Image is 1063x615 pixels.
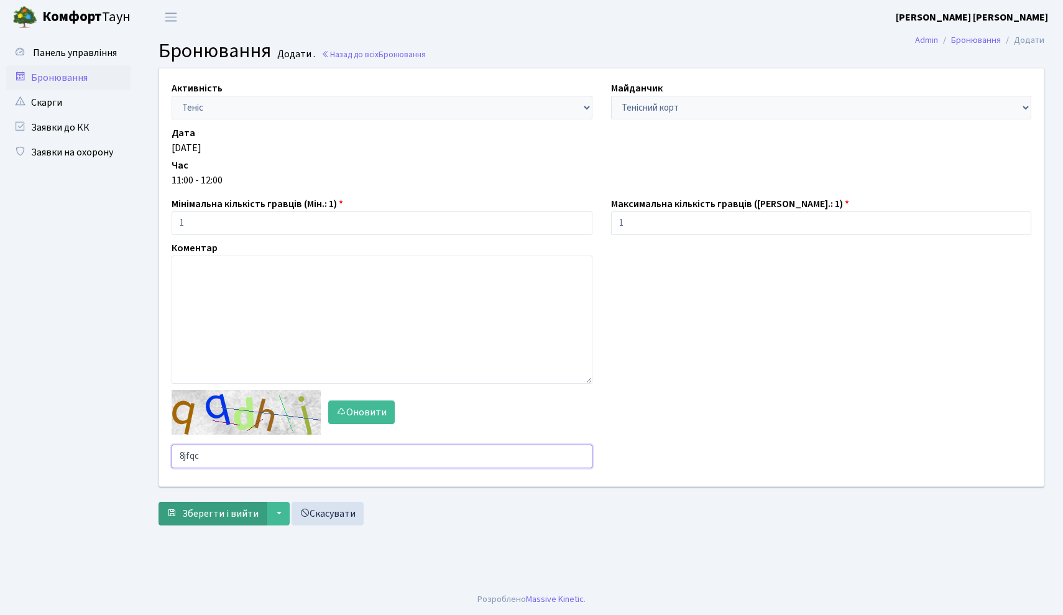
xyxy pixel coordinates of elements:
a: Заявки на охорону [6,140,131,165]
a: Назад до всіхБронювання [321,49,426,60]
div: [DATE] [172,141,1031,155]
button: Зберегти і вийти [159,502,267,525]
small: Додати . [275,49,315,60]
a: Massive Kinetic [526,593,584,606]
label: Максимальна кількість гравців ([PERSON_NAME].: 1) [611,197,849,211]
span: Панель управління [33,46,117,60]
a: [PERSON_NAME] [PERSON_NAME] [896,10,1048,25]
img: default [172,390,321,435]
label: Дата [172,126,195,141]
label: Активність [172,81,223,96]
a: Бронювання [951,34,1001,47]
a: Скарги [6,90,131,115]
div: 11:00 - 12:00 [172,173,1031,188]
a: Панель управління [6,40,131,65]
button: Оновити [328,400,395,424]
span: Таун [42,7,131,28]
b: Комфорт [42,7,102,27]
span: Зберегти і вийти [182,507,259,520]
a: Admin [915,34,938,47]
a: Бронювання [6,65,131,90]
label: Мінімальна кількість гравців (Мін.: 1) [172,197,343,211]
label: Коментар [172,241,218,256]
nav: breadcrumb [896,27,1063,53]
span: Бронювання [159,37,271,65]
img: logo.png [12,5,37,30]
button: Переключити навігацію [155,7,186,27]
label: Майданчик [611,81,663,96]
a: Скасувати [292,502,364,525]
span: Бронювання [379,49,426,60]
li: Додати [1001,34,1044,47]
input: Введіть текст із зображення [172,445,592,468]
a: Заявки до КК [6,115,131,140]
div: Розроблено . [477,593,586,606]
label: Час [172,158,188,173]
b: [PERSON_NAME] [PERSON_NAME] [896,11,1048,24]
